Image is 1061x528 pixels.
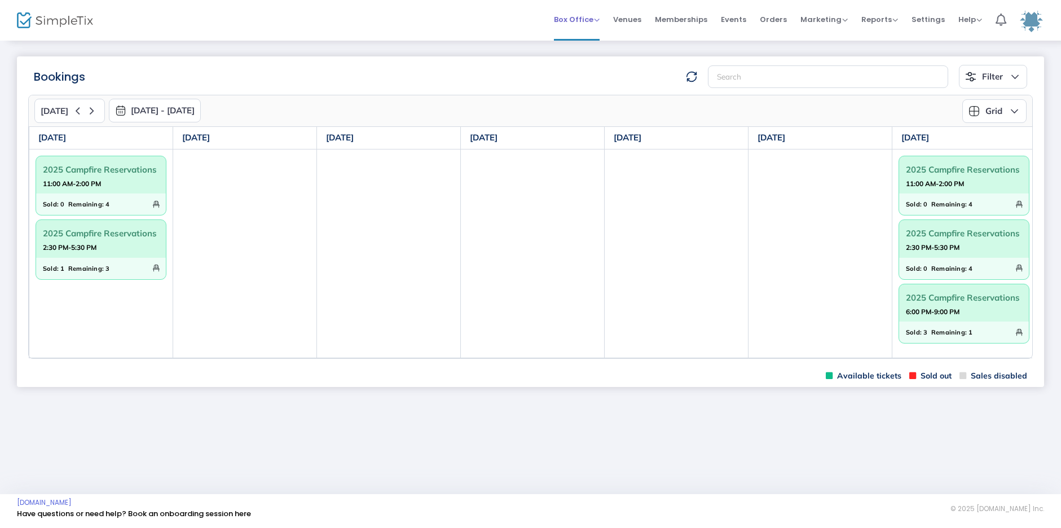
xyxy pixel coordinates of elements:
[931,198,967,210] span: Remaining:
[43,177,101,191] strong: 11:00 AM-2:00 PM
[655,5,707,34] span: Memberships
[962,99,1027,123] button: Grid
[34,68,85,85] m-panel-title: Bookings
[43,198,59,210] span: Sold:
[43,161,159,178] span: 2025 Campfire Reservations
[923,262,927,275] span: 0
[906,225,1022,242] span: 2025 Campfire Reservations
[17,508,251,519] a: Have questions or need help? Book an onboarding session here
[906,289,1022,306] span: 2025 Campfire Reservations
[41,106,68,116] span: [DATE]
[906,161,1022,178] span: 2025 Campfire Reservations
[708,65,948,89] input: Search
[950,504,1044,513] span: © 2025 [DOMAIN_NAME] Inc.
[965,71,976,82] img: filter
[906,326,922,338] span: Sold:
[173,127,317,149] th: [DATE]
[43,262,59,275] span: Sold:
[749,127,892,149] th: [DATE]
[923,326,927,338] span: 3
[968,326,972,338] span: 1
[826,371,901,381] span: Available tickets
[115,105,126,116] img: monthly
[68,262,104,275] span: Remaining:
[60,198,64,210] span: 0
[959,371,1027,381] span: Sales disabled
[912,5,945,34] span: Settings
[906,305,959,319] strong: 6:00 PM-9:00 PM
[721,5,746,34] span: Events
[968,198,972,210] span: 4
[931,326,967,338] span: Remaining:
[105,198,109,210] span: 4
[931,262,967,275] span: Remaining:
[43,240,96,254] strong: 2:30 PM-5:30 PM
[613,5,641,34] span: Venues
[968,262,972,275] span: 4
[906,198,922,210] span: Sold:
[34,99,105,123] button: [DATE]
[554,14,600,25] span: Box Office
[60,262,64,275] span: 1
[17,498,72,507] a: [DOMAIN_NAME]
[109,99,201,122] button: [DATE] - [DATE]
[760,5,787,34] span: Orders
[605,127,749,149] th: [DATE]
[686,71,697,82] img: refresh-data
[29,127,173,149] th: [DATE]
[906,262,922,275] span: Sold:
[800,14,848,25] span: Marketing
[43,225,159,242] span: 2025 Campfire Reservations
[923,198,927,210] span: 0
[317,127,461,149] th: [DATE]
[892,127,1036,149] th: [DATE]
[968,105,980,117] img: grid
[861,14,898,25] span: Reports
[909,371,952,381] span: Sold out
[906,240,959,254] strong: 2:30 PM-5:30 PM
[959,65,1027,89] button: Filter
[461,127,605,149] th: [DATE]
[906,177,964,191] strong: 11:00 AM-2:00 PM
[958,14,982,25] span: Help
[105,262,109,275] span: 3
[68,198,104,210] span: Remaining:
